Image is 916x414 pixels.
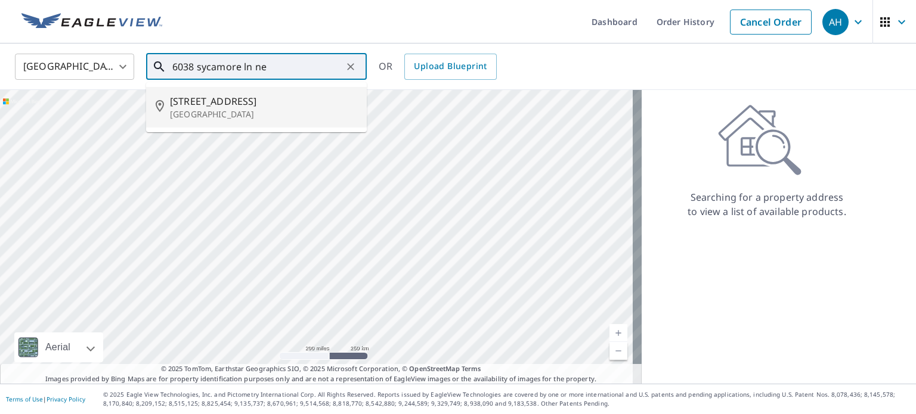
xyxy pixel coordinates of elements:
div: OR [379,54,497,80]
input: Search by address or latitude-longitude [172,50,342,83]
a: Cancel Order [730,10,812,35]
p: [GEOGRAPHIC_DATA] [170,108,357,120]
span: [STREET_ADDRESS] [170,94,357,108]
span: Upload Blueprint [414,59,487,74]
a: Upload Blueprint [404,54,496,80]
a: Current Level 5, Zoom In [609,324,627,342]
p: © 2025 Eagle View Technologies, Inc. and Pictometry International Corp. All Rights Reserved. Repo... [103,390,910,408]
p: | [6,396,85,403]
a: Terms [462,364,481,373]
p: Searching for a property address to view a list of available products. [687,190,847,219]
button: Clear [342,58,359,75]
div: AH [822,9,849,35]
a: Terms of Use [6,395,43,403]
a: Privacy Policy [47,395,85,403]
span: © 2025 TomTom, Earthstar Geographics SIO, © 2025 Microsoft Corporation, © [161,364,481,374]
img: EV Logo [21,13,162,31]
div: Aerial [42,332,74,362]
a: Current Level 5, Zoom Out [609,342,627,360]
a: OpenStreetMap [409,364,459,373]
div: [GEOGRAPHIC_DATA] [15,50,134,83]
div: Aerial [14,332,103,362]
